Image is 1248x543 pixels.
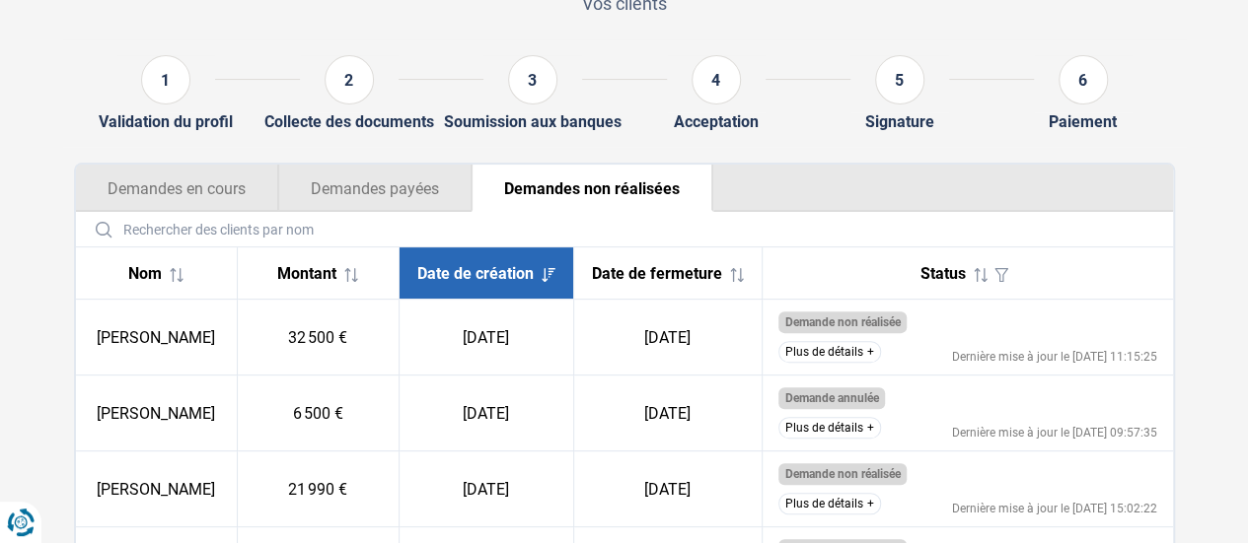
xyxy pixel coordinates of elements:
div: Dernière mise à jour le [DATE] 09:57:35 [952,427,1157,439]
button: Plus de détails [778,341,881,363]
span: Nom [128,264,162,283]
div: 1 [141,55,190,104]
div: 3 [508,55,557,104]
span: Status [920,264,966,283]
div: 4 [692,55,741,104]
span: Demande non réalisée [784,467,900,481]
div: 6 [1059,55,1108,104]
td: [PERSON_NAME] [76,375,238,451]
div: Acceptation [674,112,759,131]
button: Demandes non réalisées [472,165,713,212]
td: 6 500 € [237,375,399,451]
div: 2 [325,55,374,104]
div: Signature [865,112,934,131]
td: [DATE] [399,375,573,451]
td: 21 990 € [237,451,399,527]
span: Demande non réalisée [784,315,900,329]
span: Demande annulée [784,391,878,405]
button: Demandes en cours [76,165,278,212]
span: Montant [277,264,336,283]
td: [DATE] [399,300,573,375]
button: Plus de détails [778,417,881,439]
span: Date de création [417,264,534,283]
div: Validation du profil [99,112,233,131]
div: Soumission aux banques [444,112,622,131]
button: Plus de détails [778,493,881,514]
td: [PERSON_NAME] [76,300,238,375]
td: [PERSON_NAME] [76,451,238,527]
td: [DATE] [573,300,762,375]
div: Dernière mise à jour le [DATE] 11:15:25 [952,351,1157,363]
div: Dernière mise à jour le [DATE] 15:02:22 [952,503,1157,514]
td: 32 500 € [237,300,399,375]
input: Rechercher des clients par nom [84,212,1165,246]
td: [DATE] [573,451,762,527]
div: 5 [875,55,924,104]
span: Date de fermeture [592,264,722,283]
div: Collecte des documents [264,112,434,131]
td: [DATE] [399,451,573,527]
td: [DATE] [573,375,762,451]
div: Paiement [1049,112,1117,131]
button: Demandes payées [278,165,472,212]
